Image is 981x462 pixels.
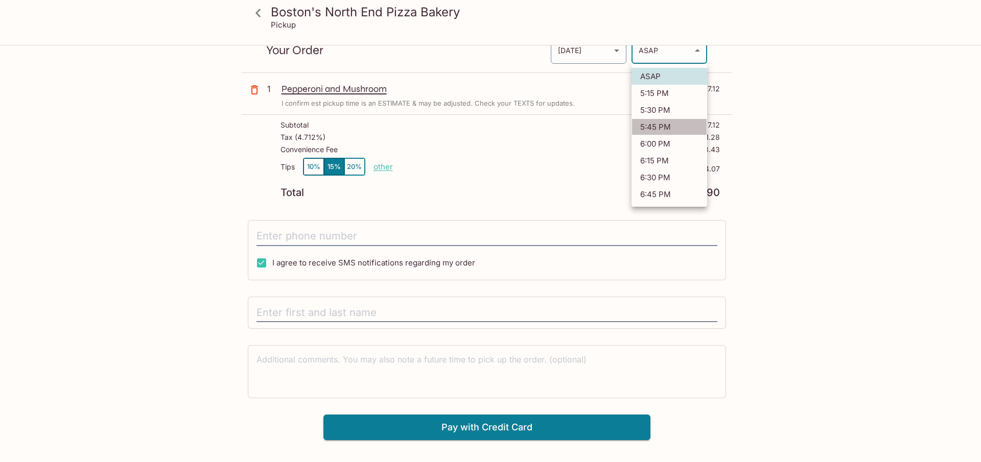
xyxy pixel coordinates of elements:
li: 6:30 PM [632,169,707,186]
li: 6:15 PM [632,152,707,169]
li: 5:45 PM [632,118,707,135]
li: 6:45 PM [632,186,707,203]
li: ASAP [632,68,707,85]
li: 5:30 PM [632,102,707,118]
li: 6:00 PM [632,135,707,152]
li: 5:15 PM [632,85,707,102]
